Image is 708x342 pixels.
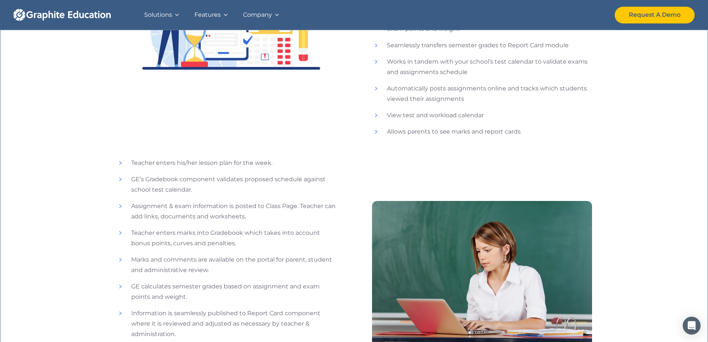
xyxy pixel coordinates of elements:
[372,40,592,51] li: Seamlessly transfers semester grades to Report Card module
[243,10,272,20] div: Company
[372,57,592,77] li: Works in tandem with your school’s test calendar to validate exams and assignments schedule
[372,110,592,121] li: View test and workload calendar
[194,10,221,20] div: Features
[372,83,592,104] li: Automatically posts assignments online and tracks which students viewed their assignments
[144,10,172,20] div: Solutions
[116,281,336,302] li: GE calculates semester grades based on assignment and exam points and weight.
[116,308,336,339] li: Information is seamlessly published to Report Card component where it is reviewed and adjusted as...
[116,255,336,275] li: Marks and comments are available on the portal for parent, student and administrative review.
[116,228,336,249] li: Teacher enters marks into Gradebook which takes into account bonus points, curves and penalties.
[615,7,695,23] a: Request A Demo
[372,127,592,137] li: Allows parents to see marks and report cards
[116,158,336,168] li: Teacher enters his/her lesson plan for the week.
[683,317,701,335] div: Open Intercom Messenger
[629,10,680,20] div: Request A Demo
[116,174,336,195] li: GE’s Gradebook component validates proposed schedule against school test calendar.
[116,201,336,222] li: Assignment & exam information is posted to Class Page. Teacher can add links, documents and works...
